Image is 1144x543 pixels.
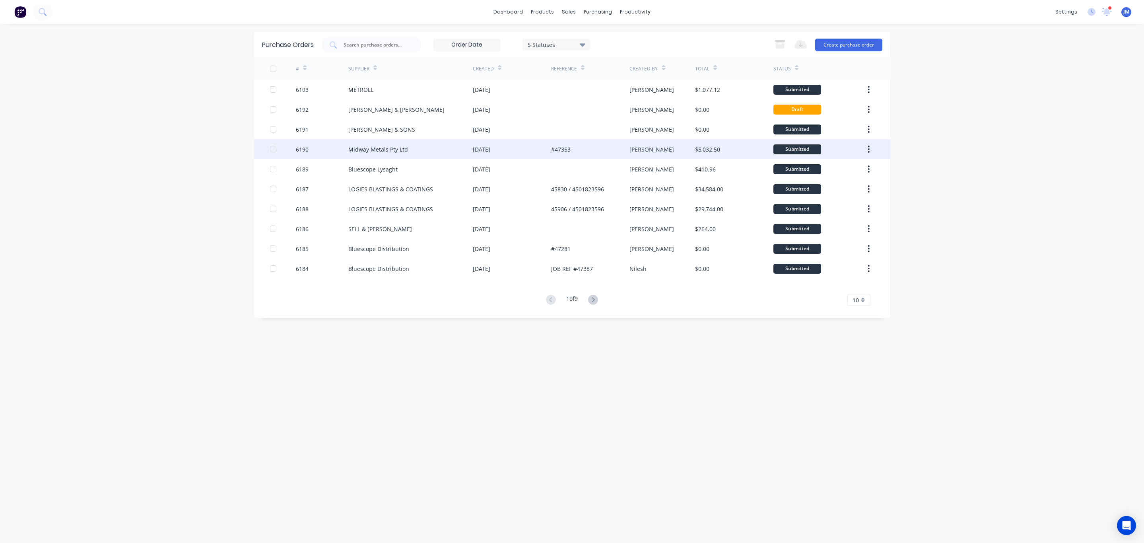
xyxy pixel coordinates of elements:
[1117,516,1136,535] div: Open Intercom Messenger
[616,6,655,18] div: productivity
[14,6,26,18] img: Factory
[528,40,585,49] div: 5 Statuses
[296,105,309,114] div: 6192
[629,125,674,134] div: [PERSON_NAME]
[695,65,709,72] div: Total
[348,185,433,193] div: LOGIES BLASTINGS & COATINGS
[348,105,445,114] div: [PERSON_NAME] & [PERSON_NAME]
[348,125,415,134] div: [PERSON_NAME] & SONS
[296,165,309,173] div: 6189
[433,39,500,51] input: Order Date
[348,65,369,72] div: Supplier
[566,294,578,306] div: 1 of 9
[629,65,658,72] div: Created By
[348,245,409,253] div: Bluescope Distribution
[695,185,723,193] div: $34,584.00
[348,86,373,94] div: METROLL
[262,40,314,50] div: Purchase Orders
[348,205,433,213] div: LOGIES BLASTINGS & COATINGS
[551,265,593,273] div: JOB REF #47387
[695,165,716,173] div: $410.96
[629,205,674,213] div: [PERSON_NAME]
[473,125,490,134] div: [DATE]
[773,85,821,95] div: Submitted
[473,225,490,233] div: [DATE]
[348,225,412,233] div: SELL & [PERSON_NAME]
[629,265,647,273] div: Nilesh
[629,165,674,173] div: [PERSON_NAME]
[629,245,674,253] div: [PERSON_NAME]
[773,65,791,72] div: Status
[473,145,490,154] div: [DATE]
[473,105,490,114] div: [DATE]
[473,245,490,253] div: [DATE]
[695,125,709,134] div: $0.00
[629,185,674,193] div: [PERSON_NAME]
[815,39,882,51] button: Create purchase order
[343,41,409,49] input: Search purchase orders...
[473,205,490,213] div: [DATE]
[629,225,674,233] div: [PERSON_NAME]
[551,145,571,154] div: #47353
[773,105,821,115] div: Draft
[296,125,309,134] div: 6191
[348,265,409,273] div: Bluescope Distribution
[773,184,821,194] div: Submitted
[296,225,309,233] div: 6186
[473,185,490,193] div: [DATE]
[773,224,821,234] div: Submitted
[773,244,821,254] div: Submitted
[695,265,709,273] div: $0.00
[296,265,309,273] div: 6184
[489,6,527,18] a: dashboard
[853,296,859,304] span: 10
[773,164,821,174] div: Submitted
[580,6,616,18] div: purchasing
[695,145,720,154] div: $5,032.50
[695,86,720,94] div: $1,077.12
[551,185,604,193] div: 45830 / 4501823596
[558,6,580,18] div: sales
[551,65,577,72] div: Reference
[473,86,490,94] div: [DATE]
[773,144,821,154] div: Submitted
[773,125,821,134] div: Submitted
[527,6,558,18] div: products
[473,265,490,273] div: [DATE]
[473,165,490,173] div: [DATE]
[551,205,604,213] div: 45906 / 4501823596
[773,264,821,274] div: Submitted
[296,145,309,154] div: 6190
[551,245,571,253] div: #47281
[629,105,674,114] div: [PERSON_NAME]
[773,204,821,214] div: Submitted
[1123,8,1129,16] span: JM
[473,65,494,72] div: Created
[695,205,723,213] div: $29,744.00
[296,245,309,253] div: 6185
[1051,6,1081,18] div: settings
[296,65,299,72] div: #
[695,225,716,233] div: $264.00
[348,145,408,154] div: Midway Metals Pty Ltd
[629,145,674,154] div: [PERSON_NAME]
[296,86,309,94] div: 6193
[296,185,309,193] div: 6187
[629,86,674,94] div: [PERSON_NAME]
[296,205,309,213] div: 6188
[695,105,709,114] div: $0.00
[348,165,398,173] div: Bluescope Lysaght
[695,245,709,253] div: $0.00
